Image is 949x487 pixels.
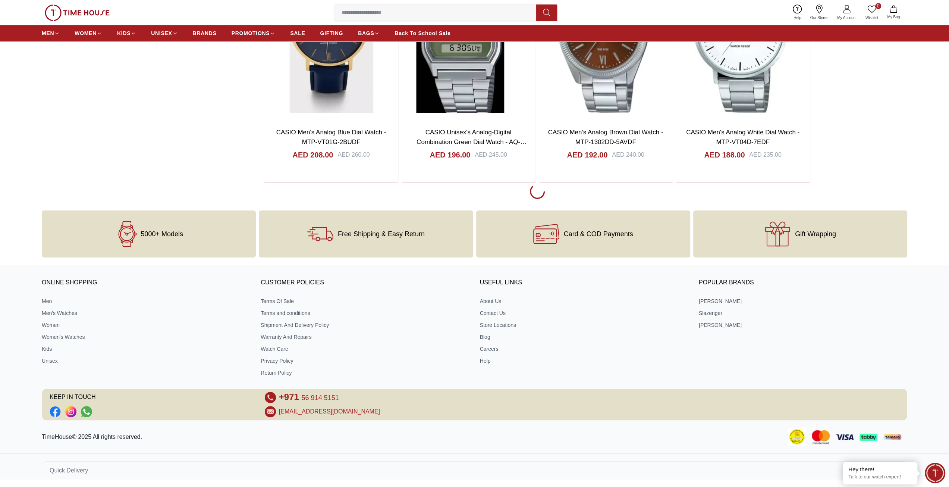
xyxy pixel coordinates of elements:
a: Back To School Sale [395,26,450,40]
button: Quick Delivery [42,461,907,480]
button: My Bag [883,4,904,21]
img: Consumer Payment [788,428,806,446]
a: Social Link [65,406,76,417]
a: Contact Us [480,309,688,317]
a: BAGS [358,26,380,40]
span: Help [791,15,804,21]
span: Card & COD Payments [564,230,633,238]
span: My Account [834,15,860,21]
a: GIFTING [320,26,343,40]
a: About Us [480,297,688,305]
a: PROMOTIONS [232,26,276,40]
a: Help [480,357,688,365]
div: Hey there! [848,466,912,473]
a: [EMAIL_ADDRESS][DOMAIN_NAME] [279,407,380,416]
a: SALE [290,26,305,40]
a: Blog [480,333,688,341]
a: Help [789,3,806,22]
span: Free Shipping & Easy Return [338,230,425,238]
span: Wishlist [862,15,881,21]
span: Our Stores [807,15,831,21]
a: Shipment And Delivery Policy [261,321,469,329]
a: Social Link [81,406,92,417]
span: Back To School Sale [395,29,450,37]
span: Gift Wrapping [795,230,836,238]
a: Men [42,297,250,305]
div: AED 260.00 [337,150,370,159]
a: WOMEN [75,26,102,40]
h4: AED 188.00 [704,150,745,160]
p: TimeHouse© 2025 All rights reserved. [42,433,145,441]
a: [PERSON_NAME] [699,297,907,305]
a: Our Stores [806,3,833,22]
a: Warranty And Repairs [261,333,469,341]
span: WOMEN [75,29,97,37]
a: Women's Watches [42,333,250,341]
div: AED 245.00 [475,150,507,159]
span: KEEP IN TOUCH [50,392,254,403]
h3: Popular Brands [699,277,907,288]
a: [PERSON_NAME] [699,321,907,329]
a: CASIO Men's Analog Blue Dial Watch - MTP-VT01G-2BUDF [276,129,386,146]
a: BRANDS [193,26,217,40]
a: Kids [42,345,250,353]
a: Store Locations [480,321,688,329]
img: Visa [836,434,854,440]
div: AED 235.00 [749,150,781,159]
span: BRANDS [193,29,217,37]
span: 5000+ Models [141,230,183,238]
h4: AED 208.00 [292,150,333,160]
span: My Bag [884,14,903,20]
a: 0Wishlist [861,3,883,22]
div: AED 240.00 [612,150,644,159]
a: Privacy Policy [261,357,469,365]
div: Chat Widget [925,463,945,483]
span: UNISEX [151,29,172,37]
a: CASIO Men's Analog Brown Dial Watch - MTP-1302DD-5AVDF [548,129,663,146]
a: CASIO Men's Analog White Dial Watch - MTP-VT04D-7EDF [686,129,799,146]
h3: ONLINE SHOPPING [42,277,250,288]
a: Men's Watches [42,309,250,317]
span: GIFTING [320,29,343,37]
span: 0 [875,3,881,9]
a: Unisex [42,357,250,365]
span: MEN [42,29,54,37]
a: Terms Of Sale [261,297,469,305]
a: +971 56 914 5151 [279,392,339,403]
span: SALE [290,29,305,37]
img: ... [45,4,110,21]
img: Tamara Payment [883,434,901,440]
a: MEN [42,26,60,40]
h4: AED 196.00 [430,150,470,160]
p: Talk to our watch expert! [848,474,912,480]
h4: AED 192.00 [567,150,607,160]
span: Quick Delivery [50,466,88,475]
a: Social Link [50,406,61,417]
a: Women [42,321,250,329]
span: 56 914 5151 [301,394,339,402]
a: CASIO Unisex's Analog-Digital Combination Green Dial Watch - AQ-230A-3AMQYDF [417,129,527,155]
h3: CUSTOMER POLICIES [261,277,469,288]
img: Tabby Payment [860,434,877,441]
a: UNISEX [151,26,177,40]
img: Mastercard [812,430,830,444]
li: Facebook [50,406,61,417]
a: Careers [480,345,688,353]
span: BAGS [358,29,374,37]
span: PROMOTIONS [232,29,270,37]
span: KIDS [117,29,131,37]
a: Return Policy [261,369,469,377]
h3: USEFUL LINKS [480,277,688,288]
a: KIDS [117,26,136,40]
a: Terms and conditions [261,309,469,317]
a: Slazenger [699,309,907,317]
a: Watch Care [261,345,469,353]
